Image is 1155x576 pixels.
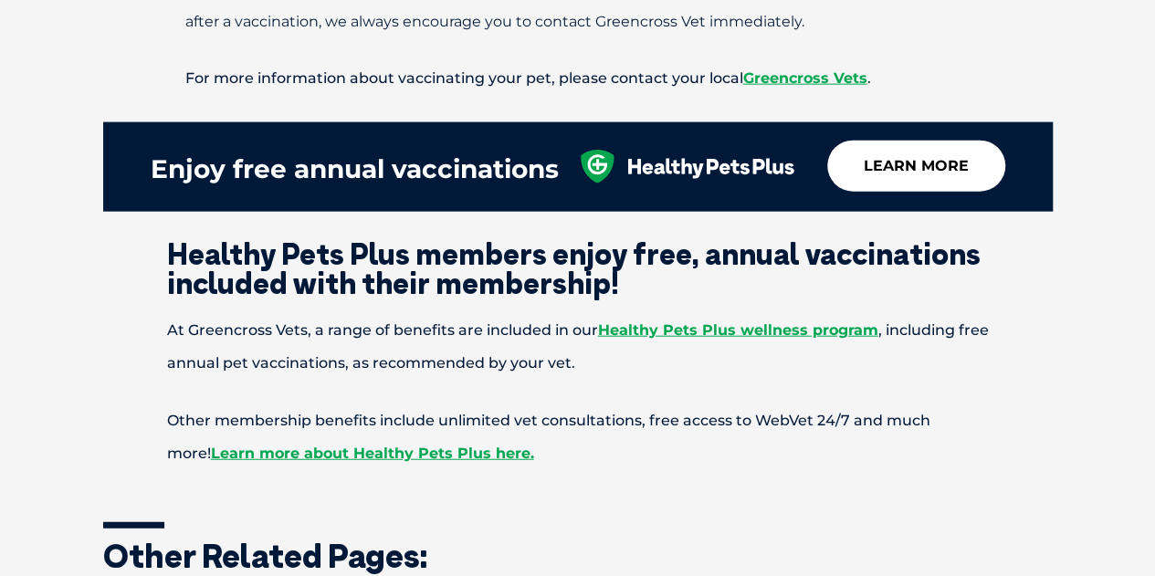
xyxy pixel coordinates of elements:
a: learn more [827,141,1005,192]
h2: Healthy Pets Plus members enjoy free, annual vaccinations included with their membership! [103,239,1053,298]
img: healthy-pets-plus.svg [577,150,795,183]
p: Other membership benefits include unlimited vet consultations, free access to WebVet 24/7 and muc... [103,404,1053,470]
p: At Greencross Vets, a range of benefits are included in our , including free annual pet vaccinati... [103,314,1053,380]
h3: Other related pages: [103,539,1053,572]
a: Learn more about Healthy Pets Plus here. [211,445,534,462]
div: Enjoy free annual vaccinations [151,141,559,198]
a: Greencross Vets [743,69,867,87]
p: For more information about vaccinating your pet, please contact your local . [121,62,1034,95]
a: Healthy Pets Plus wellness program [598,321,878,339]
